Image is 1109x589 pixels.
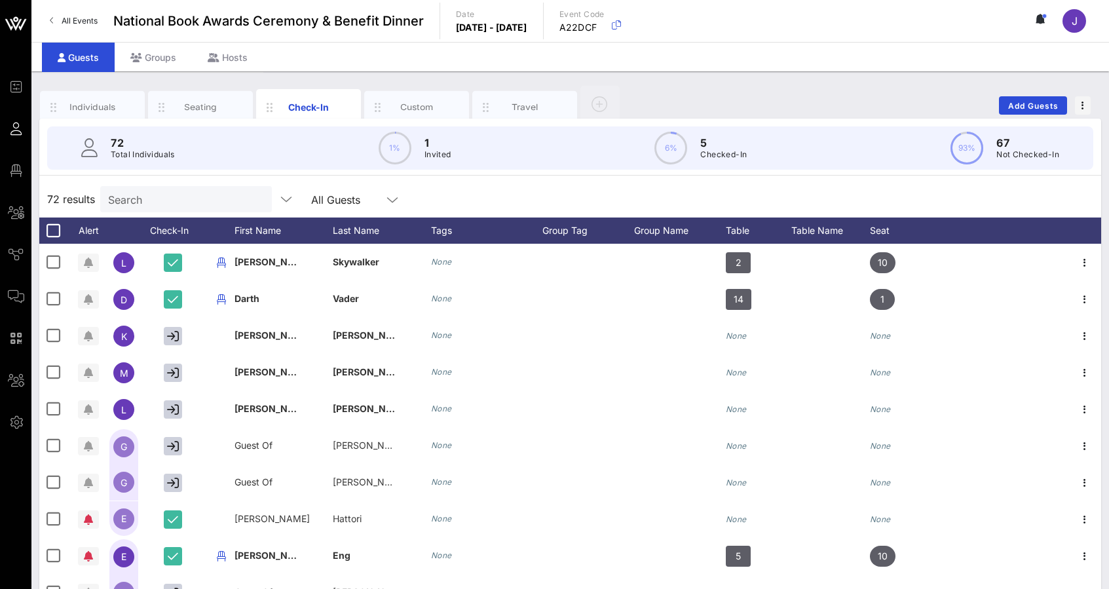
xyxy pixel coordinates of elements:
span: Darth [235,293,259,304]
span: Eng [333,550,350,561]
div: Group Name [634,218,726,244]
div: J [1062,9,1086,33]
span: E [121,513,126,524]
p: Date [456,8,527,21]
span: Guest Of [235,476,273,487]
p: Not Checked-In [996,148,1059,161]
p: [DATE] - [DATE] [456,21,527,34]
i: None [870,441,891,451]
div: Custom [388,101,446,113]
i: None [870,404,891,414]
div: Table Name [791,218,870,244]
span: [PERSON_NAME] [333,403,410,414]
span: D [121,294,127,305]
div: Seat [870,218,935,244]
i: None [726,331,747,341]
i: None [870,331,891,341]
span: J [1072,14,1078,28]
i: None [431,404,452,413]
span: 10 [878,546,888,567]
i: None [726,514,747,524]
p: 67 [996,135,1059,151]
span: [PERSON_NAME] [333,330,410,341]
span: Hattori [333,513,362,524]
div: Guests [42,43,115,72]
div: All Guests [303,186,408,212]
div: Hosts [192,43,263,72]
div: Group Tag [542,218,634,244]
span: 72 results [47,191,95,207]
div: Check-In [143,218,208,244]
span: All Events [62,16,98,26]
a: All Events [42,10,105,31]
span: [PERSON_NAME] [235,330,312,341]
span: [PERSON_NAME] [333,476,408,487]
div: Check-In [280,100,338,114]
span: [PERSON_NAME] [333,366,410,377]
span: [PERSON_NAME] [333,440,408,451]
i: None [431,330,452,340]
div: Travel [496,101,554,113]
i: None [726,368,747,377]
span: 2 [736,252,742,273]
div: Alert [72,218,105,244]
span: 10 [878,252,888,273]
span: Vader [333,293,359,304]
span: Skywalker [333,256,379,267]
i: None [726,441,747,451]
i: None [870,368,891,377]
div: Tags [431,218,542,244]
i: None [431,550,452,560]
p: Event Code [559,8,605,21]
p: Total Individuals [111,148,175,161]
span: Add Guests [1007,101,1059,111]
p: A22DCF [559,21,605,34]
span: [PERSON_NAME] [235,550,312,561]
i: None [431,514,452,523]
i: None [431,367,452,377]
p: 1 [424,135,451,151]
i: None [431,294,452,303]
i: None [870,478,891,487]
span: M [120,368,128,379]
i: None [726,478,747,487]
span: L [121,257,126,269]
span: 14 [734,289,743,310]
button: Add Guests [999,96,1067,115]
span: L [121,404,126,415]
div: Table [726,218,791,244]
span: K [121,331,127,342]
span: G [121,441,127,452]
span: [PERSON_NAME] [235,513,310,524]
p: Checked-In [700,148,747,161]
i: None [431,477,452,487]
div: Individuals [64,101,122,113]
p: Invited [424,148,451,161]
span: National Book Awards Ceremony & Benefit Dinner [113,11,424,31]
div: Seating [172,101,230,113]
span: 5 [736,546,741,567]
i: None [431,257,452,267]
div: All Guests [311,194,360,206]
span: [PERSON_NAME] [235,403,312,414]
span: [PERSON_NAME] [235,366,312,377]
i: None [726,404,747,414]
p: 5 [700,135,747,151]
div: Last Name [333,218,431,244]
div: Groups [115,43,192,72]
p: 72 [111,135,175,151]
i: None [431,440,452,450]
span: 1 [880,289,884,310]
span: E [121,551,126,562]
div: First Name [235,218,333,244]
span: Guest Of [235,440,273,451]
span: [PERSON_NAME] [235,256,312,267]
span: G [121,477,127,488]
i: None [870,514,891,524]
